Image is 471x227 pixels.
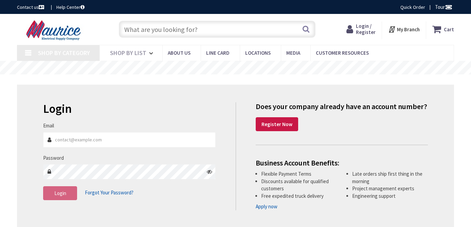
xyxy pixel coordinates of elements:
a: Help Center [56,4,85,11]
a: Contact us [17,4,46,11]
strong: My Branch [397,26,420,33]
a: Cart [432,23,454,35]
strong: Cart [444,23,454,35]
input: What are you looking for? [119,21,315,38]
span: Media [286,50,300,56]
span: Tour [435,4,452,10]
span: Login / Register [356,23,376,35]
span: Locations [245,50,271,56]
label: Password [43,154,64,161]
h4: Does your company already have an account number? [256,102,428,110]
li: Late orders ship first thing in the morning [352,170,428,185]
a: Apply now [256,203,277,210]
label: Email [43,122,54,129]
a: Login / Register [346,23,376,35]
li: Discounts available for qualified customers [261,178,337,192]
li: Free expedited truck delivery [261,192,337,199]
input: Email [43,132,216,147]
span: Line Card [206,50,230,56]
a: Quick Order [400,4,425,11]
img: Maurice Electrical Supply Company [17,20,92,41]
li: Project management experts [352,185,428,192]
span: Shop By List [110,49,146,57]
li: Flexible Payment Terms [261,170,337,177]
h4: Business Account Benefits: [256,159,428,167]
div: My Branch [388,23,420,35]
a: Register Now [256,117,298,132]
span: Forgot Your Password? [85,189,133,196]
rs-layer: Free Same Day Pickup at 15 Locations [174,64,298,72]
span: Login [54,190,66,196]
li: Engineering support [352,192,428,199]
i: Click here to show/hide password [207,169,212,174]
button: Login [43,186,77,200]
h2: Login [43,102,216,116]
span: Shop By Category [38,49,90,57]
span: About us [168,50,191,56]
span: Customer Resources [316,50,369,56]
a: Forgot Your Password? [85,186,133,199]
strong: Register Now [261,121,292,127]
